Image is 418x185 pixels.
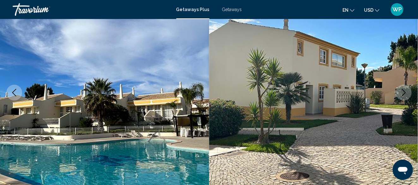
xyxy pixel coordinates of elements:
button: Change language [342,5,354,15]
a: Getaways Plus [176,7,209,12]
span: USD [364,8,373,13]
span: en [342,8,348,13]
a: Getaways [222,7,242,12]
iframe: Button to launch messaging window [393,160,413,180]
button: Change currency [364,5,379,15]
a: Travorium [13,3,170,16]
button: Previous image [6,85,22,101]
button: Next image [396,85,412,101]
span: WP [392,6,402,13]
button: User Menu [389,3,405,16]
